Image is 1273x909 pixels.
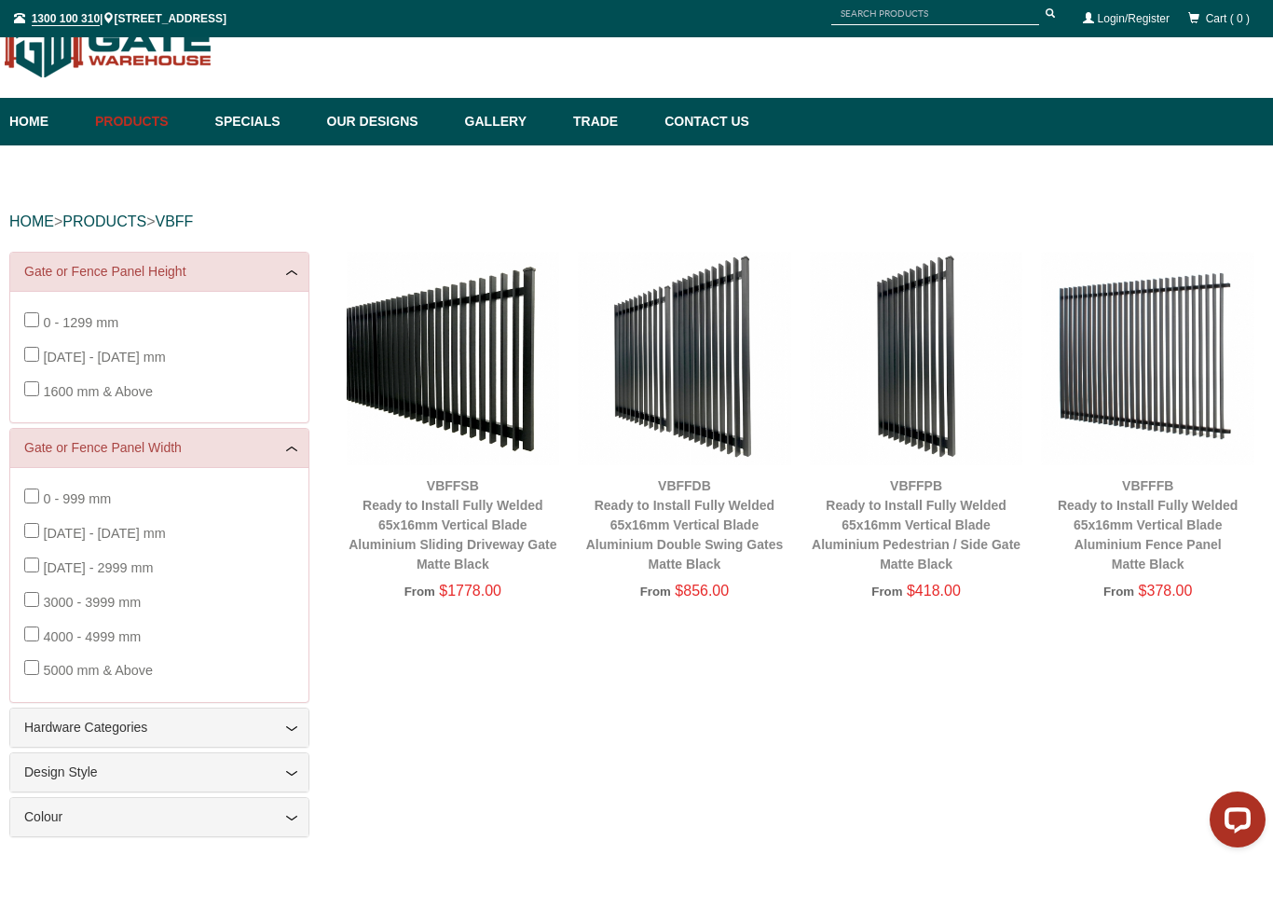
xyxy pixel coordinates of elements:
span: 0 - 1299 mm [43,315,118,330]
a: Login/Register [1098,12,1170,25]
a: Hardware Categories [24,718,294,737]
a: VBFFFBReady to Install Fully Welded 65x16mm Vertical BladeAluminium Fence PanelMatte Black [1058,478,1238,572]
a: VBFFSBReady to Install Fully Welded 65x16mm Vertical BladeAluminium Sliding Driveway GateMatte Black [349,478,556,572]
span: | [STREET_ADDRESS] [14,12,226,25]
div: > > [9,192,1264,252]
span: $418.00 [907,583,961,599]
span: [DATE] - [DATE] mm [43,526,165,541]
a: Gallery [456,98,564,145]
a: VBFF [155,213,193,229]
a: Home [9,98,86,145]
span: From [871,585,902,599]
span: $856.00 [675,583,729,599]
iframe: LiveChat chat widget [1195,784,1273,862]
img: VBFFPB - Ready to Install Fully Welded 65x16mm Vertical Blade - Aluminium Pedestrian / Side Gate ... [810,252,1023,465]
a: PRODUCTS [62,213,146,229]
a: Colour [24,807,294,827]
a: Specials [206,98,318,145]
a: Gate or Fence Panel Width [24,438,294,458]
a: Design Style [24,763,294,782]
img: VBFFSB - Ready to Install Fully Welded 65x16mm Vertical Blade - Aluminium Sliding Driveway Gate -... [347,252,560,465]
span: From [1103,585,1134,599]
span: 0 - 999 mm [43,491,111,506]
span: 1600 mm & Above [43,384,153,399]
a: VBFFDBReady to Install Fully Welded 65x16mm Vertical BladeAluminium Double Swing GatesMatte Black [586,478,784,572]
span: $1778.00 [439,583,501,599]
span: From [640,585,671,599]
a: Trade [564,98,655,145]
span: Cart ( 0 ) [1206,12,1250,25]
span: 4000 - 4999 mm [43,629,141,644]
a: Gate or Fence Panel Height [24,262,294,282]
input: SEARCH PRODUCTS [831,2,1039,25]
span: [DATE] - [DATE] mm [43,350,165,365]
img: VBFFFB - Ready to Install Fully Welded 65x16mm Vertical Blade - Aluminium Fence Panel - Matte Bla... [1041,252,1254,465]
span: From [404,585,435,599]
a: Products [86,98,206,145]
span: $378.00 [1139,583,1193,599]
span: 3000 - 3999 mm [43,595,141,610]
a: VBFFPBReady to Install Fully Welded 65x16mm Vertical BladeAluminium Pedestrian / Side GateMatte B... [812,478,1020,572]
a: Contact Us [655,98,749,145]
span: 5000 mm & Above [43,663,153,678]
img: VBFFDB - Ready to Install Fully Welded 65x16mm Vertical Blade - Aluminium Double Swing Gates - Ma... [578,252,791,465]
a: HOME [9,213,54,229]
span: [DATE] - 2999 mm [43,560,153,575]
a: Our Designs [318,98,456,145]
